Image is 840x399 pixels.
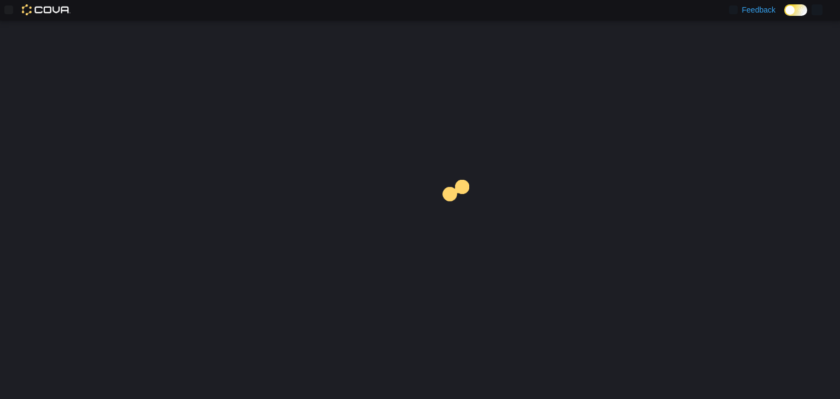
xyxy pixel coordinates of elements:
img: Cova [22,4,71,15]
input: Dark Mode [784,4,807,16]
img: cova-loader [420,172,502,254]
span: Feedback [742,4,775,15]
